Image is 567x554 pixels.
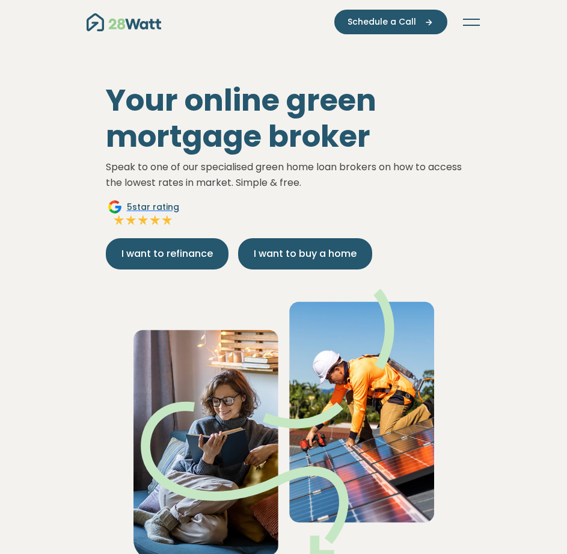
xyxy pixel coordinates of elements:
span: I want to refinance [121,247,213,261]
h1: Your online green mortgage broker [106,82,462,155]
a: Google5star ratingFull starFull starFull starFull starFull star [106,200,181,229]
img: Full star [161,214,173,226]
img: Full star [137,214,149,226]
nav: Main navigation [87,10,481,34]
button: I want to buy a home [238,238,372,269]
img: Full star [113,214,125,226]
img: Google [108,200,122,214]
img: Full star [149,214,161,226]
span: Schedule a Call [348,16,416,28]
button: Toggle navigation [462,16,481,28]
img: 28Watt [87,13,161,31]
button: Schedule a Call [334,10,447,34]
img: Full star [125,214,137,226]
p: Speak to one of our specialised green home loan brokers on how to access the lowest rates in mark... [106,159,462,190]
span: I want to buy a home [254,247,357,261]
span: 5 star rating [127,201,179,214]
button: I want to refinance [106,238,228,269]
